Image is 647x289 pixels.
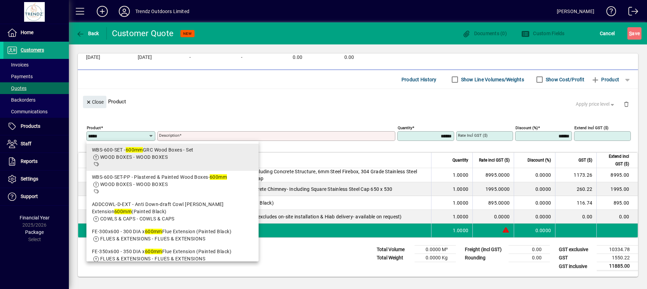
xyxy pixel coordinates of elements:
label: Show Cost/Profit [544,76,584,83]
div: Customer Quote [112,28,174,39]
span: Back [76,31,99,36]
span: Communications [7,109,48,114]
span: - [241,55,242,60]
mat-option: WBS-600-SET-PP - Plastered & Painted Wood Boxes- 600mm [86,171,259,198]
span: ave [629,28,640,39]
a: Home [3,24,69,41]
td: 116.74 [555,196,596,210]
a: Invoices [3,59,69,71]
button: Apply price level [573,98,618,111]
span: Rate incl GST ($) [479,156,510,164]
span: Package [25,229,44,235]
span: Extend incl GST ($) [601,153,629,168]
app-page-header-button: Close [81,99,108,105]
button: Add [91,5,113,18]
mat-option: FE-300x600 - 300 DIA x 600mm Flue Extension (Painted Black) [86,225,259,245]
td: 1173.26 [555,168,596,182]
span: Customers [21,47,44,53]
td: 0.0000 M³ [415,246,456,254]
button: Close [83,96,106,108]
span: Delivery to local freight depot (excludes on-site installation & Hiab delivery- available on requ... [190,213,401,220]
button: Cancel [598,27,617,40]
a: Logout [623,1,638,24]
mat-label: Discount (%) [515,125,538,130]
span: Apply price level [576,101,616,108]
span: Custom Fields [521,31,565,36]
td: Total Weight [373,254,415,262]
mat-label: Product [87,125,101,130]
em: 600mm [145,249,162,254]
td: 0.0000 Kg [415,254,456,262]
td: 895.00 [596,196,638,210]
span: Financial Year [20,215,50,220]
span: Product History [401,74,437,85]
td: GST exclusive [555,246,597,254]
a: Products [3,118,69,135]
span: 1.0000 [453,199,469,206]
span: 0.00 [293,55,302,60]
a: Communications [3,106,69,117]
em: 600mm [126,147,143,153]
td: 0.00 [596,210,638,224]
span: Backorders [7,97,35,103]
mat-option: WBS-600-SET - 600mm GRC Wood Boxes - Set [86,144,259,171]
td: Rounding [461,254,509,262]
a: Quotes [3,82,69,94]
span: Home [21,30,33,35]
span: Quotes [7,85,27,91]
div: FE-350x600 - 350 DIA x Flue Extension (Painted Black) [92,248,253,255]
span: Products [21,123,40,129]
a: Reports [3,153,69,170]
label: Show Line Volumes/Weights [460,76,524,83]
mat-label: Description [159,133,179,138]
span: S [629,31,632,36]
span: [DATE] [86,55,100,60]
em: 600mm [210,174,227,180]
button: Custom Fields [520,27,566,40]
div: WBS-600-SET-PP - Plastered & Painted Wood Boxes- [92,174,253,181]
span: Settings [21,176,38,182]
div: ADDCOWL-D-EXT - Anti Down-draft Cowl [PERSON_NAME] Extension (Painted Black) [92,201,253,215]
button: Save [627,27,641,40]
td: 0.0000 [514,224,555,237]
span: FLUES & EXTENSIONS - FLUES & EXTENSIONS [100,256,205,261]
app-page-header-button: Back [69,27,107,40]
span: FLUES & EXTENSIONS - FLUES & EXTENSIONS [100,236,205,241]
a: Settings [3,171,69,188]
span: 1.0000 [453,172,469,178]
span: Cancel [600,28,615,39]
td: 0.00 [509,246,550,254]
span: Discount (%) [528,156,551,164]
span: [DATE] [138,55,152,60]
div: FE-300x600 - 300 DIA x Flue Extension (Painted Black) [92,228,253,235]
button: Delete [618,96,635,112]
td: 0.0000 [514,168,555,182]
td: 1550.22 [597,254,638,262]
span: Staff [21,141,31,146]
span: Support [21,194,38,199]
span: NEW [183,31,192,36]
span: Documents (0) [462,31,507,36]
span: GST ($) [578,156,592,164]
button: Documents (0) [460,27,509,40]
td: Freight (incl GST) [461,246,509,254]
mat-option: ADDCOWL-D-EXT - Anti Down-draft Cowl Douglas Extension 600mm (Painted Black) [86,198,259,225]
mat-label: Rate incl GST ($) [458,133,488,138]
span: COWLS & CAPS - COWLS & CAPS [100,216,175,221]
div: 8995.0000 [477,172,510,178]
div: Product [78,89,638,114]
div: WBS-600-SET - GRC Wood Boxes - Set [92,146,253,154]
span: Reports [21,158,38,164]
span: Quantity [452,156,468,164]
button: Product History [399,73,439,86]
span: Payments [7,74,33,79]
td: 1995.00 [596,182,638,196]
mat-option: FE-350x600 - 350 DIA x 600mm Flue Extension (Painted Black) [86,245,259,265]
app-page-header-button: Delete [618,101,635,107]
a: Staff [3,135,69,153]
td: 11885.00 [597,262,638,271]
span: 1.0000 [453,213,469,220]
span: Invoices [7,62,29,68]
button: Back [74,27,101,40]
div: 895.0000 [477,199,510,206]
